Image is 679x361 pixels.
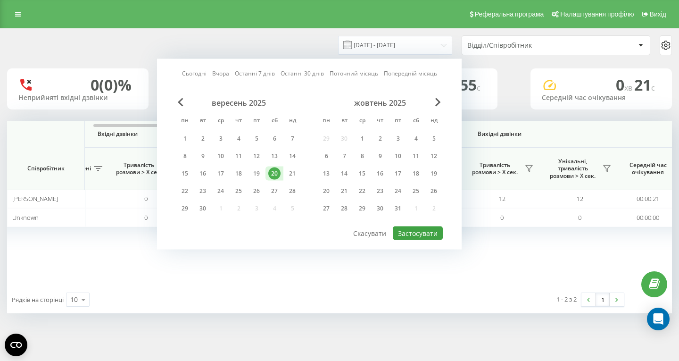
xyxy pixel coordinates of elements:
span: 12 [499,194,505,203]
div: Середній час очікування [542,94,661,102]
div: 15 [179,168,191,180]
div: 1 [356,133,368,145]
span: Unknown [12,213,39,222]
div: сб 25 жовт 2025 р. [407,184,425,198]
div: ср 3 вер 2025 р. [212,132,230,146]
span: 0 [144,194,148,203]
span: Рядків на сторінці [12,295,64,304]
abbr: середа [355,114,369,128]
td: 00:00:21 [619,190,678,208]
span: Середній час очікування [626,161,670,176]
div: чт 11 вер 2025 р. [230,149,248,163]
div: ср 22 жовт 2025 р. [353,184,371,198]
a: 1 [596,293,610,306]
div: 21 [338,185,350,197]
div: пн 8 вер 2025 р. [176,149,194,163]
span: Співробітник [15,165,76,172]
div: пн 1 вер 2025 р. [176,132,194,146]
div: 26 [250,185,263,197]
div: 15 [356,168,368,180]
div: пн 20 жовт 2025 р. [317,184,335,198]
div: 11 [232,150,245,162]
abbr: четвер [373,114,387,128]
div: пт 26 вер 2025 р. [248,184,265,198]
div: вт 2 вер 2025 р. [194,132,212,146]
div: чт 25 вер 2025 р. [230,184,248,198]
div: 11 [410,150,422,162]
div: 17 [215,168,227,180]
a: Останні 30 днів [281,69,324,78]
div: пт 5 вер 2025 р. [248,132,265,146]
div: 28 [338,202,350,215]
span: Вихід [650,10,666,18]
div: вт 30 вер 2025 р. [194,201,212,216]
div: ср 17 вер 2025 р. [212,167,230,181]
div: вересень 2025 [176,98,301,108]
button: Застосувати [393,227,443,240]
span: Previous Month [178,98,183,107]
div: 5 [428,133,440,145]
div: пт 12 вер 2025 р. [248,149,265,163]
div: вт 14 жовт 2025 р. [335,167,353,181]
span: 0 [500,213,504,222]
div: Відділ/Співробітник [467,42,580,50]
div: 16 [197,168,209,180]
div: сб 6 вер 2025 р. [265,132,283,146]
div: пн 29 вер 2025 р. [176,201,194,216]
div: 13 [320,168,332,180]
span: Унікальні, тривалість розмови > Х сек. [546,158,600,180]
a: Вчора [212,69,229,78]
div: ср 24 вер 2025 р. [212,184,230,198]
div: 18 [410,168,422,180]
abbr: вівторок [337,114,351,128]
div: 13 [268,150,281,162]
div: чт 4 вер 2025 р. [230,132,248,146]
a: Останні 7 днів [235,69,275,78]
abbr: понеділок [319,114,333,128]
div: 8 [179,150,191,162]
div: 21 [286,168,298,180]
div: 4 [232,133,245,145]
abbr: четвер [232,114,246,128]
div: 17 [392,168,404,180]
div: 0 (0)% [91,76,132,94]
button: Open CMP widget [5,334,27,356]
div: пт 31 жовт 2025 р. [389,201,407,216]
div: 12 [250,150,263,162]
span: c [651,83,655,93]
div: нд 28 вер 2025 р. [283,184,301,198]
div: 19 [250,168,263,180]
div: 23 [197,185,209,197]
span: 55 [460,75,480,95]
a: Сьогодні [182,69,207,78]
div: 29 [179,202,191,215]
div: пт 24 жовт 2025 р. [389,184,407,198]
a: Поточний місяць [330,69,378,78]
div: 23 [374,185,386,197]
div: 20 [320,185,332,197]
div: нд 7 вер 2025 р. [283,132,301,146]
abbr: неділя [285,114,299,128]
div: вт 16 вер 2025 р. [194,167,212,181]
div: чт 16 жовт 2025 р. [371,167,389,181]
div: сб 4 жовт 2025 р. [407,132,425,146]
div: Неприйняті вхідні дзвінки [18,94,137,102]
span: [PERSON_NAME] [12,194,58,203]
a: Попередній місяць [384,69,437,78]
div: 28 [286,185,298,197]
div: жовтень 2025 [317,98,443,108]
span: 0 [578,213,581,222]
div: пн 13 жовт 2025 р. [317,167,335,181]
div: 16 [374,168,386,180]
abbr: понеділок [178,114,192,128]
div: чт 2 жовт 2025 р. [371,132,389,146]
span: Тривалість розмови > Х сек. [468,161,522,176]
div: вт 21 жовт 2025 р. [335,184,353,198]
div: 3 [215,133,227,145]
div: 5 [250,133,263,145]
div: ср 1 жовт 2025 р. [353,132,371,146]
span: 0 [144,213,148,222]
div: сб 18 жовт 2025 р. [407,167,425,181]
div: 19 [428,168,440,180]
div: вт 9 вер 2025 р. [194,149,212,163]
